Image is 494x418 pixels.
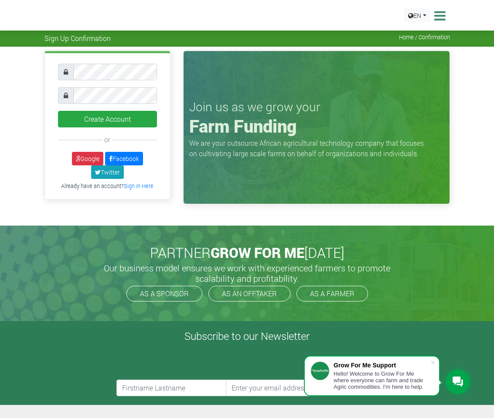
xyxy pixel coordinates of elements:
small: Already have an account? [61,182,153,189]
h4: Subscribe to our Newsletter [11,330,483,343]
h2: PARTNER [DATE] [48,244,446,261]
input: Enter your email address [226,380,337,396]
div: or [58,134,157,145]
a: Sign In Here [124,182,153,189]
a: Twitter [91,165,124,179]
a: Facebook [105,152,143,165]
a: AS A FARMER [296,286,368,302]
div: Hello! Welcome to Grow For Me where everyone can farm and trade Agric commodities. I'm here to help. [334,370,430,390]
span: Home / Confirmation [399,34,450,41]
a: EN [404,9,430,22]
input: Firstname Lastname [116,380,227,396]
h5: Our business model ensures we work with experienced farmers to promote scalability and profitabil... [95,263,400,284]
p: We are your outsource African agricultural technology company that focuses on cultivating large s... [189,138,429,159]
button: Create Account [58,111,157,127]
span: Sign Up Confirmation [44,34,111,42]
a: AS AN OFFTAKER [208,286,290,302]
h1: Farm Funding [189,116,444,137]
a: AS A SPONSOR [126,286,202,302]
span: GROW FOR ME [211,243,304,262]
h3: Join us as we grow your [189,99,444,114]
div: Grow For Me Support [334,362,430,369]
iframe: reCAPTCHA [116,346,249,380]
a: Google [72,152,103,165]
